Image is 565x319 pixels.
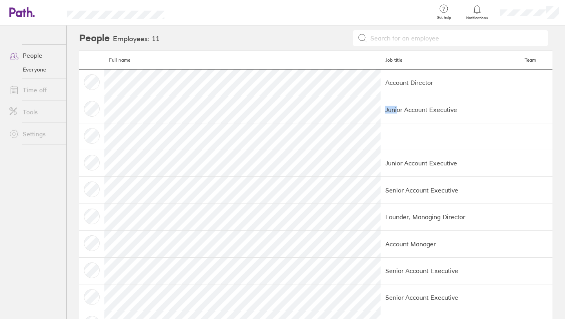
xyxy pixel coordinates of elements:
[381,51,520,70] th: Job title
[381,69,520,96] td: Account Director
[381,284,520,311] td: Senior Account Executive
[465,16,490,20] span: Notifications
[381,203,520,230] td: Founder, Managing Director
[381,231,520,257] td: Account Manager
[367,31,543,46] input: Search for an employee
[520,51,552,70] th: Team
[3,48,66,63] a: People
[381,177,520,203] td: Senior Account Executive
[3,63,66,76] a: Everyone
[3,104,66,120] a: Tools
[3,126,66,142] a: Settings
[104,51,381,70] th: Full name
[79,26,110,51] h2: People
[3,82,66,98] a: Time off
[113,35,160,43] h3: Employees: 11
[381,96,520,123] td: Junior Account Executive
[431,15,457,20] span: Get help
[465,4,490,20] a: Notifications
[381,150,520,176] td: Junior Account Executive
[381,257,520,284] td: Senior Account Executive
